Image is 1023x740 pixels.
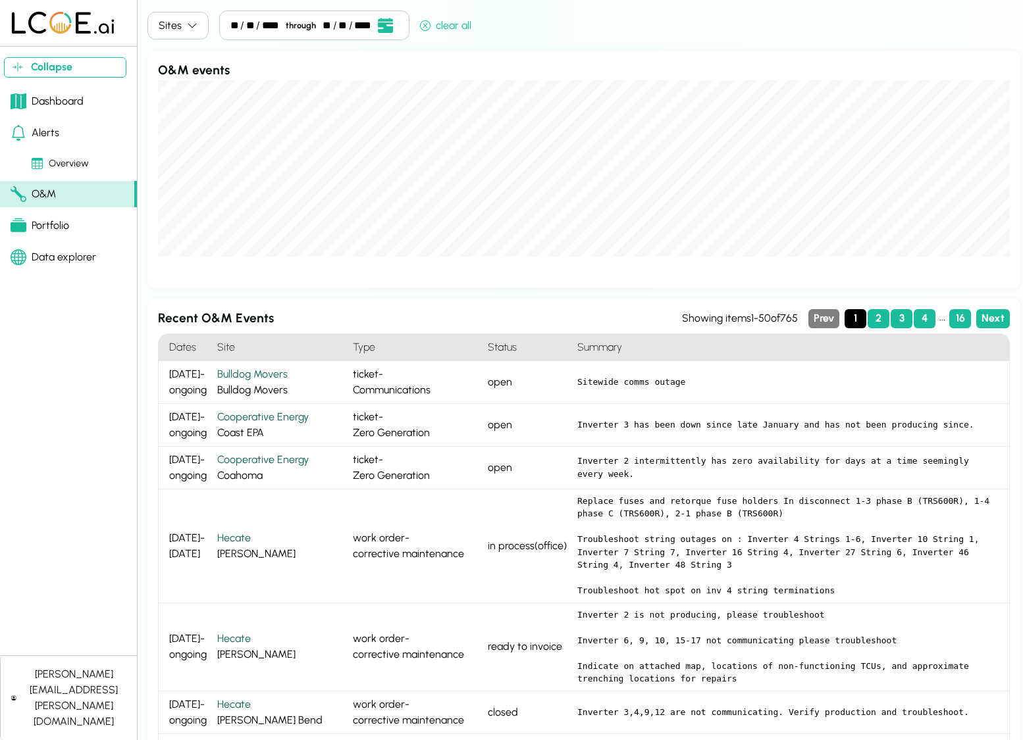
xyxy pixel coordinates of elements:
div: [PERSON_NAME][EMAIL_ADDRESS][PERSON_NAME][DOMAIN_NAME] [22,666,126,729]
pre: Sitewide comms outage [577,376,999,389]
h3: O&M events [158,61,1010,80]
div: Overview [32,157,89,171]
h4: Summary [572,334,1009,361]
pre: Inverter 2 intermittently has zero availability for days at a time seemingly every week. [577,455,999,480]
div: Dashboard [11,93,84,109]
div: [DATE] - ongoing [159,361,212,404]
button: Page 4 [914,309,935,328]
div: closed [483,691,572,734]
div: work order - corrective maintenance [348,603,483,691]
div: Sites [159,18,182,34]
h4: Site [212,334,348,361]
pre: Replace fuses and retorque fuse holders In disconnect 1-3 phase B (TRS600R), 1-4 phase C (TRS600R... [577,495,999,597]
button: Open date picker [373,16,398,34]
div: [DATE] - ongoing [159,691,212,734]
pre: Inverter 2 is not producing, please troubleshoot Inverter 6, 9, 10, 15-17 not communicating pleas... [577,608,999,685]
div: Data explorer [11,249,96,265]
button: clear all [415,16,477,40]
div: year, [262,18,279,34]
div: Portfolio [11,218,69,234]
button: Page 16 [949,309,971,328]
div: ... [937,309,948,328]
div: / [333,18,337,34]
div: Bulldog Movers [217,366,342,398]
div: Cooperative Energy [217,409,342,425]
div: work order - corrective maintenance [348,489,483,603]
div: year, [354,18,371,34]
div: ticket - Zero Generation [348,404,483,447]
button: Page 3 [891,309,912,328]
div: month, [230,18,239,34]
button: Page 2 [868,309,889,328]
div: [PERSON_NAME] Bend [217,697,342,728]
div: open [483,404,572,447]
div: work order - corrective maintenance [348,691,483,734]
button: Collapse [4,57,126,78]
div: / [240,18,244,34]
div: Hecate [217,530,342,546]
div: Hecate [217,631,342,647]
div: Alerts [11,125,59,141]
button: Previous [808,309,839,328]
div: open [483,361,572,404]
h4: Status [483,334,572,361]
div: ticket - Communications [348,361,483,404]
div: ticket - Zero Generation [348,447,483,489]
div: Coast EPA [217,409,342,441]
div: Cooperative Energy [217,452,342,468]
div: day, [338,18,347,34]
div: [DATE] - ongoing [159,603,212,691]
div: [PERSON_NAME] [217,530,342,562]
div: / [349,18,353,34]
div: O&M [11,186,56,202]
div: / [256,18,260,34]
div: Hecate [217,697,342,712]
div: Bulldog Movers [217,366,342,382]
div: Showing items 1 - 50 of 765 [682,310,798,326]
div: open [483,447,572,489]
pre: Inverter 3,4,9,12 are not communicating. Verify production and troubleshoot. [577,706,999,719]
div: Coahoma [217,452,342,483]
div: ready to invoice [483,603,572,691]
div: through [280,19,321,32]
div: [DATE] - ongoing [159,447,212,489]
div: month, [323,18,331,34]
div: clear all [420,18,471,34]
div: [DATE] - ongoing [159,404,212,447]
h4: Dates [159,334,212,361]
div: [DATE] - [DATE] [159,489,212,603]
button: Next [976,309,1010,328]
h4: Type [348,334,483,361]
div: [PERSON_NAME] [217,631,342,662]
div: in process(office) [483,489,572,603]
h3: Recent O&M Events [158,309,682,328]
div: day, [246,18,255,34]
button: Page 1 [845,309,866,328]
pre: Inverter 3 has been down since late January and has not been producing since. [577,418,999,432]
